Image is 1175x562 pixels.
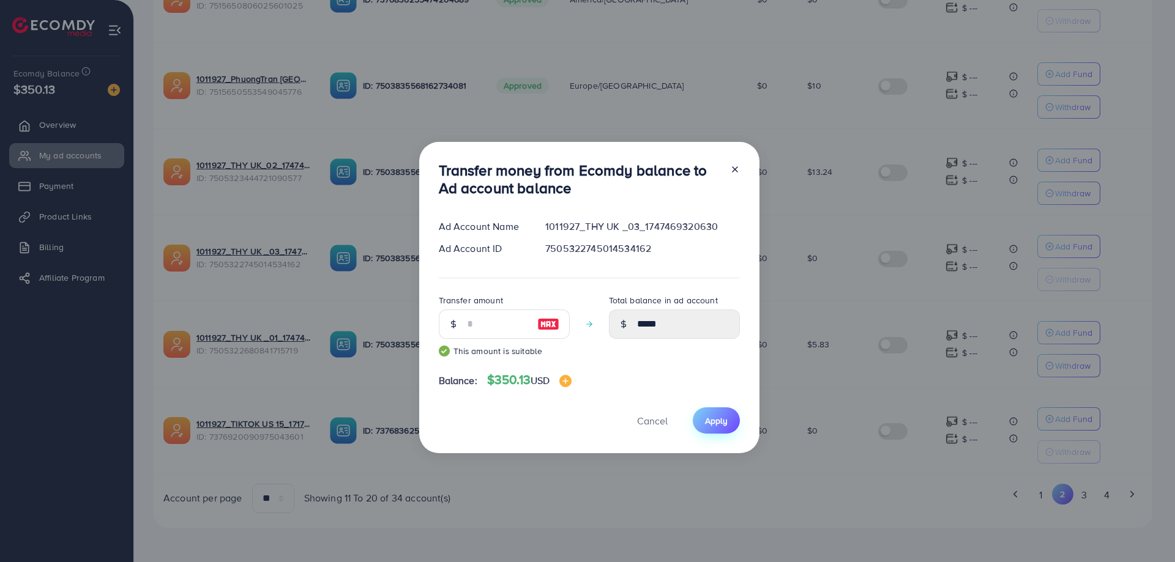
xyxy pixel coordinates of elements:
[439,294,503,306] label: Transfer amount
[609,294,718,306] label: Total balance in ad account
[429,220,536,234] div: Ad Account Name
[622,407,683,434] button: Cancel
[637,414,668,427] span: Cancel
[439,161,720,197] h3: Transfer money from Ecomdy balance to Ad account balance
[439,374,477,388] span: Balance:
[693,407,740,434] button: Apply
[439,345,570,357] small: This amount is suitable
[537,317,559,331] img: image
[487,372,572,388] h4: $350.13
[429,242,536,256] div: Ad Account ID
[531,374,550,387] span: USD
[535,242,749,256] div: 7505322745014534162
[705,415,728,427] span: Apply
[559,375,572,387] img: image
[535,220,749,234] div: 1011927_THY UK _03_1747469320630
[1123,507,1166,553] iframe: Chat
[439,346,450,357] img: guide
